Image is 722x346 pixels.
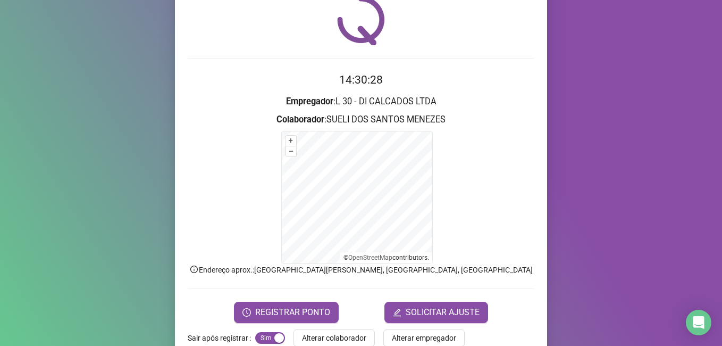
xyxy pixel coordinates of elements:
[286,146,296,156] button: –
[302,332,366,344] span: Alterar colaborador
[343,254,429,261] li: © contributors.
[393,308,401,317] span: edit
[286,136,296,146] button: +
[384,302,488,323] button: editSOLICITAR AJUSTE
[255,306,330,319] span: REGISTRAR PONTO
[276,114,324,125] strong: Colaborador
[339,73,383,86] time: 14:30:28
[392,332,456,344] span: Alterar empregador
[188,95,534,109] h3: : L 30 - DI CALCADOS LTDA
[189,265,199,274] span: info-circle
[286,96,333,106] strong: Empregador
[242,308,251,317] span: clock-circle
[686,310,711,335] div: Open Intercom Messenger
[188,264,534,276] p: Endereço aprox. : [GEOGRAPHIC_DATA][PERSON_NAME], [GEOGRAPHIC_DATA], [GEOGRAPHIC_DATA]
[348,254,392,261] a: OpenStreetMap
[406,306,480,319] span: SOLICITAR AJUSTE
[234,302,339,323] button: REGISTRAR PONTO
[188,113,534,127] h3: : SUELI DOS SANTOS MENEZES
